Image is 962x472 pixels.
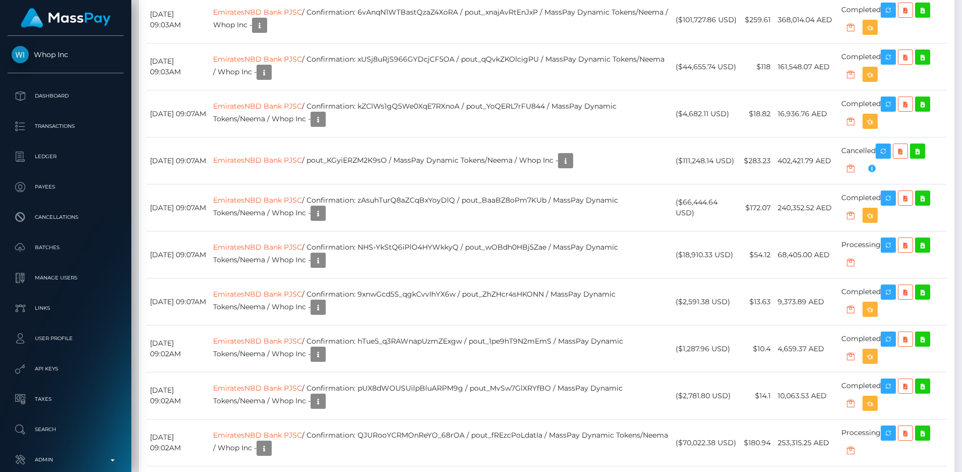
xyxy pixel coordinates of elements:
p: Dashboard [12,88,120,104]
td: $54.12 [740,231,774,278]
a: EmiratesNBD Bank PJSC [213,337,302,346]
img: MassPay Logo [21,8,111,28]
td: [DATE] 09:07AM [146,278,210,325]
td: $10.4 [740,325,774,372]
td: / Confirmation: QJURooYCRMOnReYO_68rOA / pout_fREzcPoLdatIa / MassPay Dynamic Tokens/Neema / Whop... [210,419,672,466]
a: EmiratesNBD Bank PJSC [213,290,302,299]
a: Manage Users [8,265,124,291]
td: 402,421.79 AED [774,137,838,184]
a: EmiratesNBD Bank PJSC [213,431,302,440]
td: / Confirmation: kZClWs1gQ5We0XqE7RXnoA / pout_YoQERL7rFU844 / MassPay Dynamic Tokens/Neema / Whop... [210,90,672,137]
a: Batches [8,235,124,260]
td: Completed [838,43,947,90]
p: User Profile [12,331,120,346]
td: Completed [838,278,947,325]
td: / Confirmation: xUSj8uRjS966GYDcjCF5OA / pout_qQvkZKOlcigPU / MassPay Dynamic Tokens/Neema / Whop... [210,43,672,90]
td: Processing [838,419,947,466]
a: API Keys [8,356,124,382]
a: EmiratesNBD Bank PJSC [213,102,302,111]
a: Search [8,417,124,442]
td: 240,352.52 AED [774,184,838,231]
p: Taxes [12,392,120,407]
a: Links [8,296,124,321]
td: ($4,682.11 USD) [672,90,740,137]
td: Completed [838,184,947,231]
td: $13.63 [740,278,774,325]
a: EmiratesNBD Bank PJSC [213,196,302,205]
td: [DATE] 09:07AM [146,137,210,184]
td: ($70,022.38 USD) [672,419,740,466]
td: Cancelled [838,137,947,184]
td: ($111,248.14 USD) [672,137,740,184]
td: [DATE] 09:02AM [146,419,210,466]
td: 253,315.25 AED [774,419,838,466]
p: Admin [12,452,120,467]
p: API Keys [12,361,120,376]
a: Payees [8,174,124,200]
td: [DATE] 09:02AM [146,372,210,419]
td: [DATE] 09:07AM [146,90,210,137]
td: $180.94 [740,419,774,466]
td: 10,063.53 AED [774,372,838,419]
a: EmiratesNBD Bank PJSC [213,55,302,64]
p: Cancellations [12,210,120,225]
td: Processing [838,231,947,278]
td: ($2,591.38 USD) [672,278,740,325]
span: Whop Inc [8,50,124,59]
td: $172.07 [740,184,774,231]
td: [DATE] 09:07AM [146,184,210,231]
td: $118 [740,43,774,90]
td: 9,373.89 AED [774,278,838,325]
td: [DATE] 09:07AM [146,231,210,278]
p: Batches [12,240,120,255]
td: [DATE] 09:02AM [146,325,210,372]
td: $283.23 [740,137,774,184]
td: 16,936.76 AED [774,90,838,137]
td: ($1,287.96 USD) [672,325,740,372]
img: Whop Inc [12,46,29,63]
a: Transactions [8,114,124,139]
td: $14.1 [740,372,774,419]
td: / Confirmation: zAsuhTurQ8aZCqBxYoyDlQ / pout_BaaBZ8oPm7KUb / MassPay Dynamic Tokens/Neema / Whop... [210,184,672,231]
td: [DATE] 09:03AM [146,43,210,90]
td: 161,548.07 AED [774,43,838,90]
td: Completed [838,90,947,137]
a: Dashboard [8,83,124,109]
p: Manage Users [12,270,120,286]
p: Ledger [12,149,120,164]
td: / Confirmation: pUX8dWOUSUilpBluARPM9g / pout_MvSw7GlXRYfBO / MassPay Dynamic Tokens/Neema / Whop... [210,372,672,419]
td: / Confirmation: 9xnwGcd5S_qgkCvvIhYX6w / pout_ZhZHcr4sHKONN / MassPay Dynamic Tokens/Neema / Whop... [210,278,672,325]
td: ($66,444.64 USD) [672,184,740,231]
a: Cancellations [8,205,124,230]
p: Search [12,422,120,437]
td: Completed [838,325,947,372]
a: Taxes [8,387,124,412]
p: Payees [12,179,120,195]
a: EmiratesNBD Bank PJSC [213,156,302,165]
td: / pout_KGyiERZM2K9sO / MassPay Dynamic Tokens/Neema / Whop Inc - [210,137,672,184]
p: Links [12,301,120,316]
td: ($44,655.74 USD) [672,43,740,90]
td: ($2,781.80 USD) [672,372,740,419]
td: Completed [838,372,947,419]
td: ($18,910.33 USD) [672,231,740,278]
a: EmiratesNBD Bank PJSC [213,243,302,252]
a: Ledger [8,144,124,169]
td: 68,405.00 AED [774,231,838,278]
a: EmiratesNBD Bank PJSC [213,384,302,393]
a: User Profile [8,326,124,351]
a: EmiratesNBD Bank PJSC [213,8,302,17]
td: / Confirmation: hTue5_q3RAWnapUzmZExgw / pout_1pe9hT9N2mEmS / MassPay Dynamic Tokens/Neema / Whop... [210,325,672,372]
td: / Confirmation: NHS-YkStQ6iPlO4HYWkkyQ / pout_wOBdh0HBj5Zae / MassPay Dynamic Tokens/Neema / Whop... [210,231,672,278]
td: 4,659.37 AED [774,325,838,372]
p: Transactions [12,119,120,134]
td: $18.82 [740,90,774,137]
